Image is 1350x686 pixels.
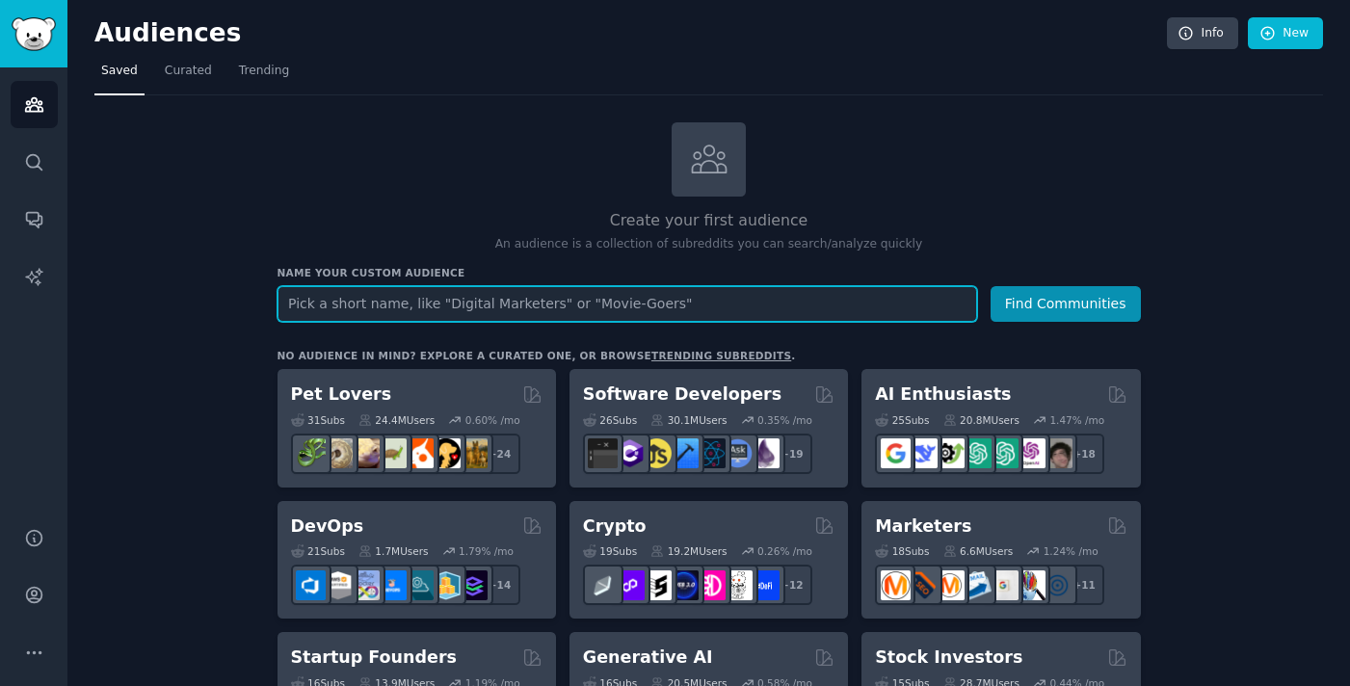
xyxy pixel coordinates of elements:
img: elixir [750,438,780,468]
img: 0xPolygon [615,570,645,600]
div: + 19 [772,434,812,474]
img: DeepSeek [908,438,938,468]
img: Emailmarketing [962,570,992,600]
img: chatgpt_prompts_ [989,438,1019,468]
img: GummySearch logo [12,17,56,51]
div: 1.7M Users [358,544,429,558]
img: dogbreed [458,438,488,468]
img: defi_ [750,570,780,600]
img: azuredevops [296,570,326,600]
img: ArtificalIntelligence [1043,438,1072,468]
div: 20.8M Users [943,413,1019,427]
div: + 14 [480,565,520,605]
div: 19.2M Users [650,544,727,558]
div: 31 Sub s [291,413,345,427]
p: An audience is a collection of subreddits you can search/analyze quickly [278,236,1141,253]
div: 1.47 % /mo [1049,413,1104,427]
img: Docker_DevOps [350,570,380,600]
div: 24.4M Users [358,413,435,427]
a: Curated [158,56,219,95]
img: MarketingResearch [1016,570,1046,600]
h2: Crypto [583,514,647,539]
div: 26 Sub s [583,413,637,427]
h2: Software Developers [583,383,781,407]
div: 0.26 % /mo [757,544,812,558]
h2: Startup Founders [291,646,457,670]
img: AskMarketing [935,570,965,600]
img: OnlineMarketing [1043,570,1072,600]
h2: DevOps [291,514,364,539]
input: Pick a short name, like "Digital Marketers" or "Movie-Goers" [278,286,977,322]
a: Info [1167,17,1238,50]
button: Find Communities [991,286,1141,322]
div: + 24 [480,434,520,474]
div: + 18 [1064,434,1104,474]
img: learnjavascript [642,438,672,468]
h2: Marketers [875,514,971,539]
img: ballpython [323,438,353,468]
img: content_marketing [881,570,911,600]
div: + 12 [772,565,812,605]
img: reactnative [696,438,726,468]
div: 19 Sub s [583,544,637,558]
img: OpenAIDev [1016,438,1046,468]
img: GoogleGeminiAI [881,438,911,468]
h2: Stock Investors [875,646,1022,670]
img: bigseo [908,570,938,600]
a: Saved [94,56,145,95]
img: googleads [989,570,1019,600]
img: aws_cdk [431,570,461,600]
img: software [588,438,618,468]
img: turtle [377,438,407,468]
h2: AI Enthusiasts [875,383,1011,407]
span: Curated [165,63,212,80]
img: CryptoNews [723,570,753,600]
img: AItoolsCatalog [935,438,965,468]
div: 1.24 % /mo [1044,544,1099,558]
span: Trending [239,63,289,80]
img: platformengineering [404,570,434,600]
img: defiblockchain [696,570,726,600]
div: 30.1M Users [650,413,727,427]
img: AskComputerScience [723,438,753,468]
img: iOSProgramming [669,438,699,468]
div: No audience in mind? Explore a curated one, or browse . [278,349,796,362]
div: 21 Sub s [291,544,345,558]
div: 0.35 % /mo [757,413,812,427]
img: cockatiel [404,438,434,468]
a: trending subreddits [651,350,791,361]
img: herpetology [296,438,326,468]
img: leopardgeckos [350,438,380,468]
h2: Pet Lovers [291,383,392,407]
h2: Create your first audience [278,209,1141,233]
a: New [1248,17,1323,50]
div: + 11 [1064,565,1104,605]
h2: Generative AI [583,646,713,670]
img: PetAdvice [431,438,461,468]
span: Saved [101,63,138,80]
div: 6.6M Users [943,544,1014,558]
img: PlatformEngineers [458,570,488,600]
img: ethfinance [588,570,618,600]
img: AWS_Certified_Experts [323,570,353,600]
img: DevOpsLinks [377,570,407,600]
h2: Audiences [94,18,1167,49]
img: web3 [669,570,699,600]
img: csharp [615,438,645,468]
div: 1.79 % /mo [459,544,514,558]
img: ethstaker [642,570,672,600]
h3: Name your custom audience [278,266,1141,279]
div: 18 Sub s [875,544,929,558]
a: Trending [232,56,296,95]
div: 0.60 % /mo [465,413,520,427]
img: chatgpt_promptDesign [962,438,992,468]
div: 25 Sub s [875,413,929,427]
